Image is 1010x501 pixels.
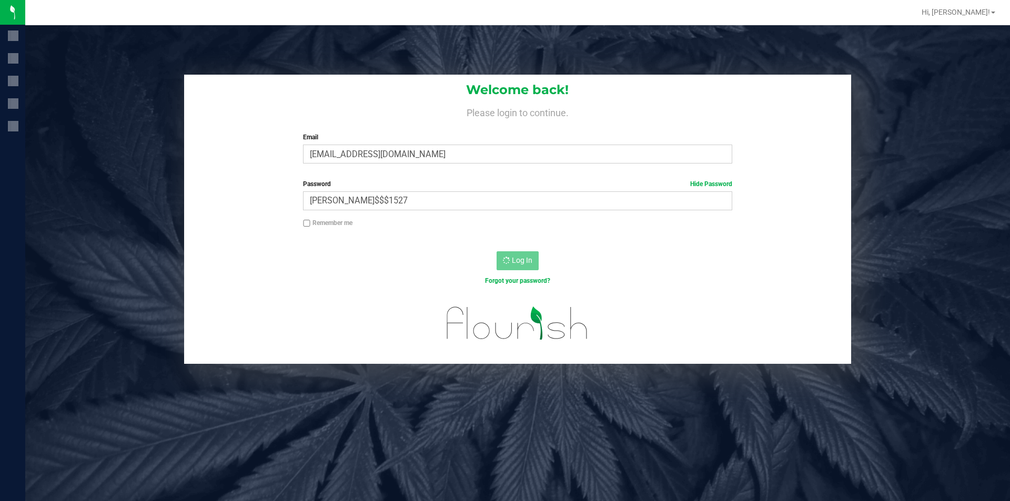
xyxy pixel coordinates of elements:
[303,132,732,142] label: Email
[434,296,601,350] img: flourish_logo.svg
[497,251,539,270] button: Log In
[303,180,331,188] span: Password
[922,8,990,16] span: Hi, [PERSON_NAME]!
[184,105,851,118] h4: Please login to continue.
[690,180,732,188] a: Hide Password
[512,256,532,264] span: Log In
[485,277,550,284] a: Forgot your password?
[303,218,352,228] label: Remember me
[184,83,851,97] h1: Welcome back!
[303,220,310,227] input: Remember me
